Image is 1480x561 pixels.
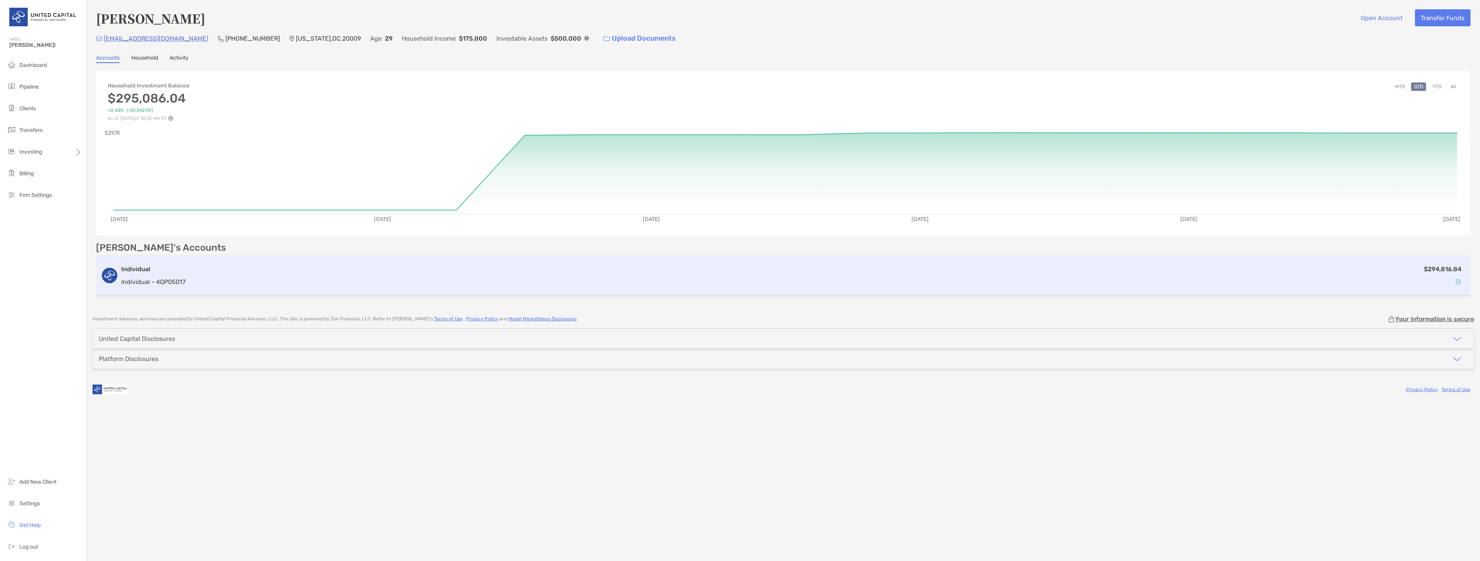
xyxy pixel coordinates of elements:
[7,520,16,529] img: get-help icon
[93,316,578,322] p: Investment advisory services are provided by United Capital Financial Advisors, LLC . This site i...
[1453,354,1462,364] img: icon arrow
[1456,279,1461,284] img: Account Status icon
[104,34,208,43] p: [EMAIL_ADDRESS][DOMAIN_NAME]
[1447,82,1459,91] button: All
[96,36,102,41] img: Email Icon
[912,216,929,222] text: [DATE]
[99,335,175,342] div: United Capital Disclosures
[96,9,205,27] h4: [PERSON_NAME]
[1442,387,1470,392] a: Terms of Use
[19,479,57,485] span: Add New Client
[105,130,120,136] text: $297K
[1406,387,1438,392] a: Privacy Policy
[1355,9,1409,26] button: Open Account
[1180,216,1197,222] text: [DATE]
[170,55,189,63] a: Activity
[96,55,120,63] a: Accounts
[121,265,185,274] h3: Individual
[459,34,487,43] p: $175,000
[19,149,42,155] span: Investing
[9,42,82,48] span: [PERSON_NAME]!
[7,82,16,91] img: pipeline icon
[496,34,548,43] p: Investable Assets
[19,192,52,198] span: Firm Settings
[121,277,185,287] p: Individual - 4QP05017
[1429,82,1444,91] button: YTD
[108,91,189,106] h3: $295,086.04
[1424,264,1461,274] p: $294,816.84
[584,36,589,41] img: Info Icon
[19,544,38,550] span: Log out
[374,216,391,222] text: [DATE]
[7,542,16,551] img: logout icon
[168,116,173,121] img: Performance Info
[551,34,581,43] p: $500,000
[19,500,40,507] span: Settings
[603,36,610,41] img: button icon
[9,3,77,31] img: United Capital Logo
[402,34,456,43] p: Household Income
[7,168,16,178] img: billing icon
[19,127,43,133] span: Transfers
[19,84,39,90] span: Pipeline
[93,381,127,398] img: company logo
[108,116,189,121] p: As of [DATE] at 10:32 AM ET
[7,477,16,486] img: add_new_client icon
[7,498,16,508] img: settings icon
[385,34,393,43] p: 29
[225,34,280,43] p: [PHONE_NUMBER]
[7,147,16,156] img: investing icon
[218,36,224,42] img: Phone Icon
[19,170,34,177] span: Billing
[598,30,681,47] a: Upload Documents
[99,355,158,363] div: Platform Disclosures
[108,108,124,113] span: +0.43%
[19,105,36,112] span: Clients
[1392,82,1408,91] button: MTD
[1395,315,1474,323] p: Your information is secure
[131,55,158,63] a: Household
[508,316,577,322] a: Model Marketplace Disclosures
[1415,9,1471,26] button: Transfer Funds
[7,125,16,134] img: transfers icon
[19,522,41,529] span: Get Help
[434,316,463,322] a: Terms of Use
[108,82,189,89] h4: Household Investment Balance
[7,103,16,113] img: clients icon
[7,190,16,199] img: firm-settings icon
[111,216,128,222] text: [DATE]
[7,60,16,69] img: dashboard icon
[96,243,226,253] p: [PERSON_NAME]'s Accounts
[102,268,117,283] img: logo account
[1411,82,1426,91] button: QTD
[1444,216,1461,222] text: [DATE]
[19,62,47,68] span: Dashboard
[127,108,153,113] span: ( +$1,542.90 )
[289,36,294,42] img: Location Icon
[1453,334,1462,344] img: icon arrow
[466,316,498,322] a: Privacy Policy
[643,216,660,222] text: [DATE]
[370,34,382,43] p: Age
[296,34,361,43] p: [US_STATE] , DC , 20009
